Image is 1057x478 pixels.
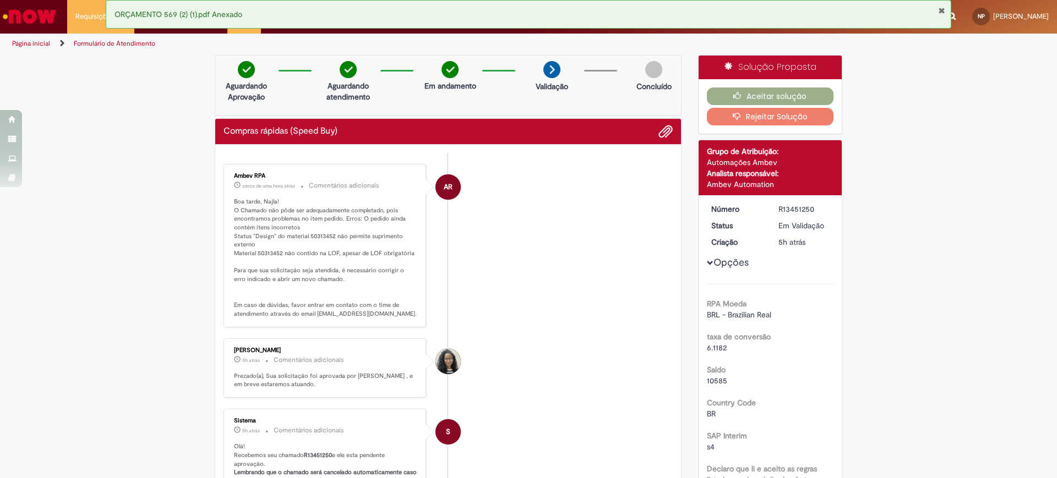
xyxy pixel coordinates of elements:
b: Saldo [707,365,726,375]
time: 27/08/2025 10:09:07 [242,357,260,364]
div: Em Validação [778,220,830,231]
span: cerca de uma hora atrás [242,183,295,189]
b: RPA Moeda [707,299,747,309]
span: AR [444,174,453,200]
b: Country Code [707,398,756,408]
img: ServiceNow [1,6,58,28]
img: img-circle-grey.png [645,61,662,78]
img: check-circle-green.png [442,61,459,78]
div: System [435,419,461,444]
div: Grupo de Atribuição: [707,146,834,157]
p: Prezado(a), Sua solicitação foi aprovada por [PERSON_NAME] , e em breve estaremos atuando. [234,372,417,389]
p: Em andamento [424,80,476,91]
div: Automações Ambev [707,157,834,168]
b: taxa de conversão [707,332,771,342]
time: 27/08/2025 09:58:47 [778,237,805,247]
span: 10585 [707,376,727,386]
div: Ambev RPA [435,174,461,200]
b: R13451250 [304,451,332,459]
span: 6.1182 [707,343,727,353]
small: Comentários adicionais [309,181,379,190]
div: Sistema [234,417,417,424]
span: S [446,419,450,445]
div: [PERSON_NAME] [234,347,417,354]
dt: Criação [703,237,771,248]
img: check-circle-green.png [238,61,255,78]
span: BR [707,409,716,419]
small: Comentários adicionais [274,355,344,365]
div: Ambev Automation [707,179,834,190]
div: Ambev RPA [234,173,417,179]
a: Página inicial [12,39,50,48]
div: 27/08/2025 09:58:47 [778,237,830,248]
p: Validação [536,81,568,92]
ul: Trilhas de página [8,34,696,54]
dt: Número [703,204,771,215]
h2: Compras rápidas (Speed Buy) Histórico de tíquete [224,127,337,136]
p: Boa tarde, Najla! O Chamado não pôde ser adequadamente completado, pois encontramos problemas no ... [234,197,417,318]
p: Aguardando Aprovação [220,80,273,102]
dt: Status [703,220,771,231]
span: NP [978,13,985,20]
span: 5h atrás [778,237,805,247]
div: Analista responsável: [707,168,834,179]
button: Adicionar anexos [658,124,673,139]
button: Fechar Notificação [938,6,945,15]
span: 5h atrás [242,427,260,434]
img: check-circle-green.png [340,61,357,78]
img: arrow-next.png [543,61,560,78]
p: Aguardando atendimento [322,80,375,102]
span: BRL - Brazilian Real [707,310,771,320]
div: R13451250 [778,204,830,215]
button: Aceitar solução [707,87,834,105]
span: [PERSON_NAME] [993,12,1049,21]
span: s4 [707,442,715,452]
small: Comentários adicionais [274,426,344,435]
time: 27/08/2025 09:59:01 [242,427,260,434]
p: Concluído [636,81,672,92]
b: SAP Interim [707,431,747,441]
div: Victoria Ribeiro Vergilio [435,349,461,374]
span: Requisições [75,11,114,22]
div: Solução Proposta [699,56,842,79]
span: ORÇAMENTO 569 (2) (1).pdf Anexado [115,9,242,19]
a: Formulário de Atendimento [74,39,155,48]
span: 5h atrás [242,357,260,364]
button: Rejeitar Solução [707,108,834,125]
